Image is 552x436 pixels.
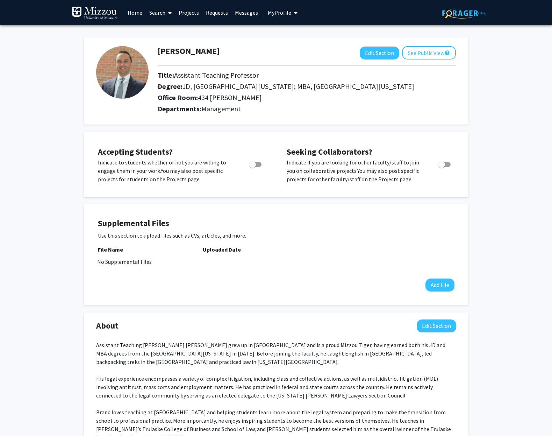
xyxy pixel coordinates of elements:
[158,71,456,79] h2: Title:
[152,105,461,113] h2: Departments:
[98,246,123,253] b: File Name
[98,231,454,240] p: Use this section to upload files such as CVs, articles, and more.
[417,319,456,332] button: Edit About
[442,8,486,19] img: ForagerOne Logo
[96,46,149,99] img: Profile Picture
[402,46,456,59] button: See Public View
[96,319,119,332] span: About
[287,158,425,183] p: Indicate if you are looking for other faculty/staff to join you on collaborative projects. You ma...
[435,158,454,169] div: Toggle
[201,104,241,113] span: Management
[246,158,265,169] div: Toggle
[5,405,30,431] iframe: Chat
[444,49,450,57] mat-icon: help
[98,146,173,157] span: Accepting Students?
[98,218,454,228] h4: Supplemental Files
[158,93,456,102] h2: Office Room:
[202,0,231,25] a: Requests
[97,258,455,266] div: No Supplemental Files
[182,82,414,91] span: JD, [GEOGRAPHIC_DATA][US_STATE]; MBA, [GEOGRAPHIC_DATA][US_STATE]
[203,246,241,253] b: Uploaded Date
[98,158,236,183] p: Indicate to students whether or not you are willing to engage them in your work. You may also pos...
[198,93,262,102] span: 434 [PERSON_NAME]
[268,9,291,16] span: My Profile
[158,82,456,91] h2: Degree:
[174,71,259,79] span: Assistant Teaching Professor
[231,0,261,25] a: Messages
[175,0,202,25] a: Projects
[360,47,399,59] button: Edit Section
[72,6,117,20] img: University of Missouri Logo
[158,46,220,56] h1: [PERSON_NAME]
[287,146,372,157] span: Seeking Collaborators?
[124,0,146,25] a: Home
[425,279,454,291] button: Add File
[146,0,175,25] a: Search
